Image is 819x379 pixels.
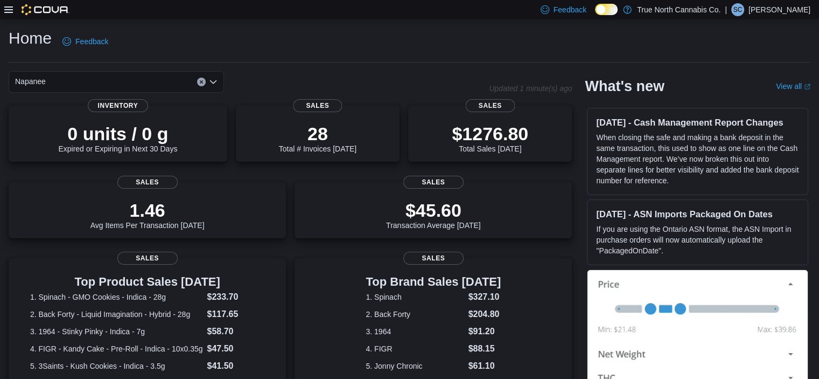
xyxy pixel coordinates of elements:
p: If you are using the Ontario ASN format, the ASN Import in purchase orders will now automatically... [596,224,799,256]
dt: 1. Spinach [366,292,464,302]
dt: 4. FIGR [366,343,464,354]
dt: 4. FIGR - Kandy Cake - Pre-Roll - Indica - 10x0.35g [30,343,203,354]
dd: $327.10 [468,291,501,304]
span: SC [733,3,743,16]
h3: [DATE] - Cash Management Report Changes [596,117,799,128]
h3: Top Product Sales [DATE] [30,275,264,288]
p: 1.46 [90,199,205,221]
span: Napanee [15,75,46,88]
dt: 3. 1964 - Stinky Pinky - Indica - 7g [30,326,203,337]
div: Transaction Average [DATE] [386,199,481,230]
dd: $233.70 [207,291,264,304]
p: When closing the safe and making a bank deposit in the same transaction, this used to show as one... [596,132,799,186]
a: View allExternal link [776,82,810,91]
div: Total Sales [DATE] [452,123,528,153]
span: Sales [117,252,178,265]
dd: $204.80 [468,308,501,321]
span: Sales [117,176,178,189]
h3: Top Brand Sales [DATE] [366,275,501,288]
p: [PERSON_NAME] [748,3,810,16]
dd: $117.65 [207,308,264,321]
p: True North Cannabis Co. [637,3,720,16]
span: Sales [403,176,464,189]
h1: Home [9,27,52,49]
div: Avg Items Per Transaction [DATE] [90,199,205,230]
svg: External link [804,84,810,90]
dd: $47.50 [207,342,264,355]
div: Expired or Expiring in Next 30 Days [58,123,177,153]
span: Sales [403,252,464,265]
span: Dark Mode [595,15,596,16]
dd: $58.70 [207,325,264,338]
dt: 5. Jonny Chronic [366,361,464,371]
span: Feedback [554,4,586,15]
p: $1276.80 [452,123,528,144]
span: Inventory [88,99,148,112]
span: Sales [466,99,515,112]
span: Feedback [75,36,108,47]
div: Sam Connors [731,3,744,16]
dt: 2. Back Forty - Liquid Imagination - Hybrid - 28g [30,309,203,320]
dd: $41.50 [207,360,264,373]
button: Open list of options [209,78,218,86]
p: 0 units / 0 g [58,123,177,144]
dd: $61.10 [468,360,501,373]
h3: [DATE] - ASN Imports Packaged On Dates [596,209,799,219]
div: Total # Invoices [DATE] [279,123,356,153]
dt: 3. 1964 [366,326,464,337]
h2: What's new [585,78,664,95]
dd: $91.20 [468,325,501,338]
img: Cova [22,4,69,15]
input: Dark Mode [595,4,618,15]
button: Clear input [197,78,206,86]
p: $45.60 [386,199,481,221]
p: 28 [279,123,356,144]
dd: $88.15 [468,342,501,355]
dt: 1. Spinach - GMO Cookies - Indica - 28g [30,292,203,302]
span: Sales [293,99,342,112]
p: Updated 1 minute(s) ago [489,84,572,93]
dt: 2. Back Forty [366,309,464,320]
p: | [725,3,727,16]
a: Feedback [58,31,113,52]
dt: 5. 3Saints - Kush Cookies - Indica - 3.5g [30,361,203,371]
